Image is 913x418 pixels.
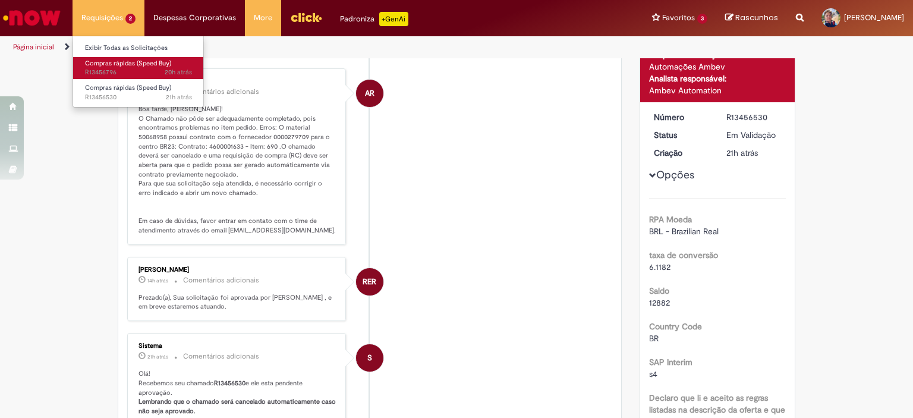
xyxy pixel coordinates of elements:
[726,111,782,123] div: R13456530
[726,147,758,158] span: 21h atrás
[697,14,707,24] span: 3
[183,87,259,97] small: Comentários adicionais
[214,379,245,388] b: R13456530
[254,12,272,24] span: More
[290,8,322,26] img: click_logo_yellow_360x200.png
[138,342,336,350] div: Sistema
[649,285,669,296] b: Saldo
[138,266,336,274] div: [PERSON_NAME]
[183,351,259,362] small: Comentários adicionais
[73,42,204,55] a: Exibir Todas as Solicitações
[662,12,695,24] span: Favoritos
[649,61,786,73] div: Automações Ambev
[726,129,782,141] div: Em Validação
[73,81,204,103] a: Aberto R13456530 : Compras rápidas (Speed Buy)
[81,12,123,24] span: Requisições
[367,344,372,372] span: S
[183,275,259,285] small: Comentários adicionais
[166,93,192,102] time: 28/08/2025 10:11:43
[13,42,54,52] a: Página inicial
[85,83,171,92] span: Compras rápidas (Speed Buy)
[649,214,692,225] b: RPA Moeda
[147,353,168,360] span: 21h atrás
[649,321,702,332] b: Country Code
[726,147,758,158] time: 28/08/2025 10:11:42
[645,111,718,123] dt: Número
[73,57,204,79] a: Aberto R13456796 : Compras rápidas (Speed Buy)
[165,68,192,77] time: 28/08/2025 10:45:27
[645,129,718,141] dt: Status
[166,93,192,102] span: 21h atrás
[649,333,659,344] span: BR
[365,79,374,108] span: AR
[138,78,336,85] div: Ambev RPA
[356,268,383,296] div: Rafael Eduardo Rigonato De Almeida
[138,105,336,235] p: Boa tarde, [PERSON_NAME]! O Chamado não pôde ser adequadamente completado, pois encontramos probl...
[138,369,336,416] p: Olá! Recebemos seu chamado e ele esta pendente aprovação.
[138,397,338,416] b: Lembrando que o chamado será cancelado automaticamente caso não seja aprovado.
[649,262,670,272] span: 6.1182
[147,277,168,284] time: 28/08/2025 17:10:45
[73,36,204,108] ul: Requisições
[165,68,192,77] span: 20h atrás
[725,12,778,24] a: Rascunhos
[844,12,904,23] span: [PERSON_NAME]
[735,12,778,23] span: Rascunhos
[340,12,408,26] div: Padroniza
[85,93,192,102] span: R13456530
[649,369,657,379] span: s4
[649,84,786,96] div: Ambev Automation
[85,68,192,77] span: R13456796
[356,344,383,372] div: System
[379,12,408,26] p: +GenAi
[649,250,718,260] b: taxa de conversão
[726,147,782,159] div: 28/08/2025 10:11:42
[649,73,786,84] div: Analista responsável:
[147,353,168,360] time: 28/08/2025 10:11:54
[363,268,376,296] span: RER
[649,297,670,308] span: 12882
[9,36,600,58] ul: Trilhas de página
[153,12,236,24] span: Despesas Corporativas
[85,59,171,68] span: Compras rápidas (Speed Buy)
[1,6,62,30] img: ServiceNow
[649,357,692,367] b: SAP Interim
[138,293,336,312] p: Prezado(a), Sua solicitação foi aprovada por [PERSON_NAME] , e em breve estaremos atuando.
[649,226,719,237] span: BRL - Brazilian Real
[147,277,168,284] span: 14h atrás
[125,14,136,24] span: 2
[645,147,718,159] dt: Criação
[356,80,383,107] div: Ambev RPA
